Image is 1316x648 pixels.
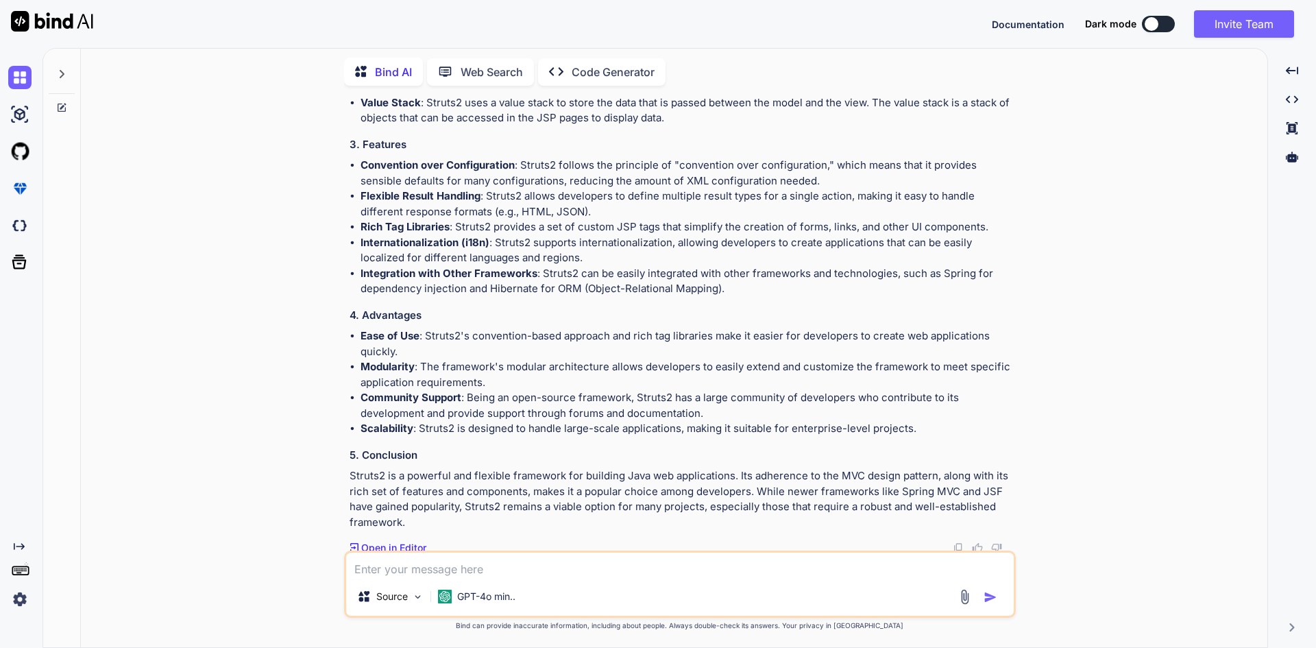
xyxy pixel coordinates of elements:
[361,95,1013,126] p: : Struts2 uses a value stack to store the data that is passed between the model and the view. The...
[361,158,515,171] strong: Convention over Configuration
[350,308,1013,324] h3: 4. Advantages
[984,590,997,604] img: icon
[361,236,489,249] strong: Internationalization (i18n)
[350,137,1013,153] h3: 3. Features
[361,541,426,555] p: Open in Editor
[350,448,1013,464] h3: 5. Conclusion
[1085,17,1136,31] span: Dark mode
[361,189,480,202] strong: Flexible Result Handling
[361,391,461,404] strong: Community Support
[8,140,32,163] img: githubLight
[957,589,973,605] img: attachment
[361,266,1013,297] p: : Struts2 can be easily integrated with other frameworks and technologies, such as Spring for dep...
[8,103,32,126] img: ai-studio
[361,360,415,373] strong: Modularity
[992,17,1064,32] button: Documentation
[361,329,419,342] strong: Ease of Use
[972,542,983,553] img: like
[1194,10,1294,38] button: Invite Team
[412,591,424,603] img: Pick Models
[361,390,1013,421] p: : Being an open-source framework, Struts2 has a large community of developers who contribute to i...
[350,468,1013,530] p: Struts2 is a powerful and flexible framework for building Java web applications. Its adherence to...
[8,588,32,611] img: settings
[375,64,412,80] p: Bind AI
[361,219,1013,235] p: : Struts2 provides a set of custom JSP tags that simplify the creation of forms, links, and other...
[344,621,1016,631] p: Bind can provide inaccurate information, including about people. Always double-check its answers....
[992,19,1064,30] span: Documentation
[953,542,964,553] img: copy
[361,96,421,109] strong: Value Stack
[572,64,655,80] p: Code Generator
[8,66,32,89] img: chat
[376,590,408,603] p: Source
[991,542,1002,553] img: dislike
[361,328,1013,359] p: : Struts2's convention-based approach and rich tag libraries make it easier for developers to cre...
[361,220,450,233] strong: Rich Tag Libraries
[457,590,515,603] p: GPT-4o min..
[8,177,32,200] img: premium
[361,267,537,280] strong: Integration with Other Frameworks
[461,64,523,80] p: Web Search
[361,359,1013,390] p: : The framework's modular architecture allows developers to easily extend and customize the frame...
[8,214,32,237] img: darkCloudIdeIcon
[11,11,93,32] img: Bind AI
[361,189,1013,219] p: : Struts2 allows developers to define multiple result types for a single action, making it easy t...
[361,422,413,435] strong: Scalability
[361,158,1013,189] p: : Struts2 follows the principle of "convention over configuration," which means that it provides ...
[361,235,1013,266] p: : Struts2 supports internationalization, allowing developers to create applications that can be e...
[438,590,452,603] img: GPT-4o mini
[361,421,1013,437] p: : Struts2 is designed to handle large-scale applications, making it suitable for enterprise-level...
